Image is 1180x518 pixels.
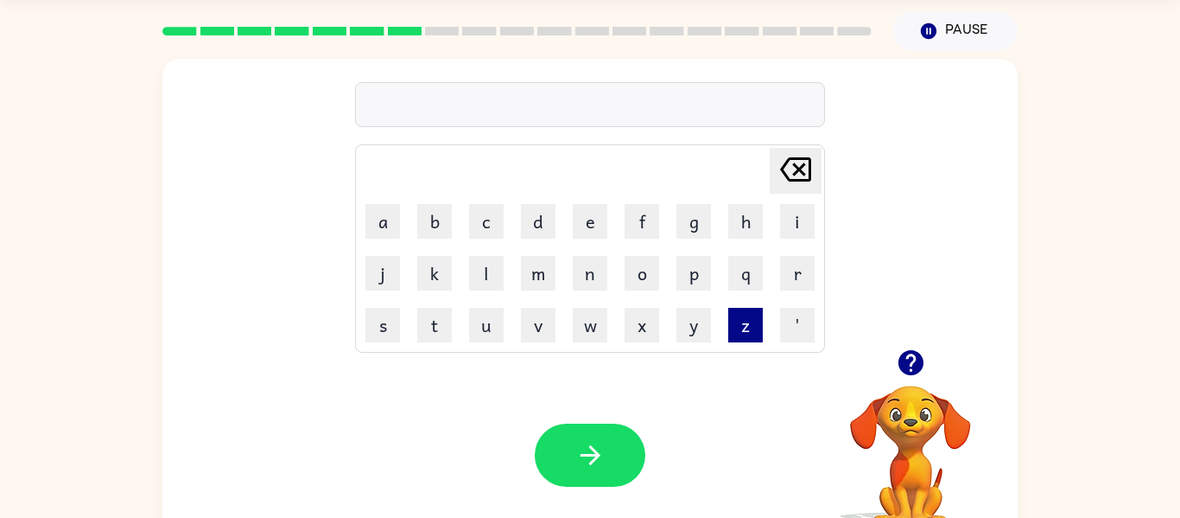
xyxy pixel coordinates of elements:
[417,256,452,291] button: k
[625,204,659,239] button: f
[521,256,555,291] button: m
[417,204,452,239] button: b
[676,256,711,291] button: p
[417,308,452,342] button: t
[780,204,815,239] button: i
[780,256,815,291] button: r
[625,308,659,342] button: x
[676,204,711,239] button: g
[521,204,555,239] button: d
[676,308,711,342] button: y
[728,308,763,342] button: z
[521,308,555,342] button: v
[469,308,504,342] button: u
[365,256,400,291] button: j
[365,308,400,342] button: s
[728,256,763,291] button: q
[573,256,607,291] button: n
[469,256,504,291] button: l
[728,204,763,239] button: h
[365,204,400,239] button: a
[573,308,607,342] button: w
[469,204,504,239] button: c
[780,308,815,342] button: '
[573,204,607,239] button: e
[892,11,1018,51] button: Pause
[625,256,659,291] button: o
